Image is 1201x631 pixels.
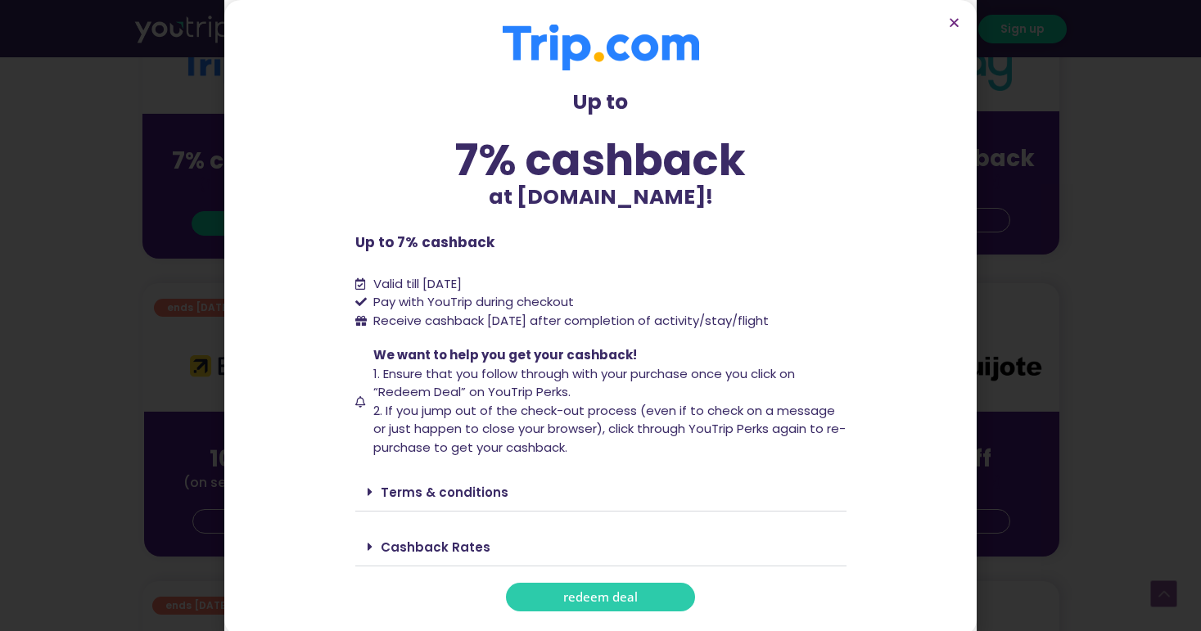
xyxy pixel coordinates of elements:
a: Cashback Rates [381,539,490,556]
span: 2. If you jump out of the check-out process (even if to check on a message or just happen to clos... [373,402,846,456]
div: Terms & conditions [355,473,847,512]
a: Terms & conditions [381,484,508,501]
span: Valid till [DATE] [373,275,462,292]
a: Close [948,16,960,29]
span: We want to help you get your cashback! [373,346,637,363]
p: Up to [355,87,847,118]
span: redeem deal [563,591,638,603]
span: 1. Ensure that you follow through with your purchase once you click on “Redeem Deal” on YouTrip P... [373,365,795,401]
div: Cashback Rates [355,528,847,566]
b: Up to 7% cashback [355,232,494,252]
span: Pay with YouTrip during checkout [369,293,574,312]
a: redeem deal [506,583,695,611]
p: at [DOMAIN_NAME]! [355,182,847,213]
div: 7% cashback [355,138,847,182]
span: Receive cashback [DATE] after completion of activity/stay/flight [373,312,769,329]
